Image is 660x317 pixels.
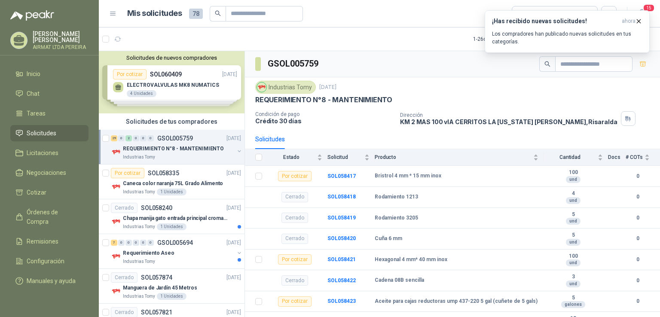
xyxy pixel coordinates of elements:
div: Cerrado [281,275,308,286]
img: Company Logo [257,82,266,92]
img: Company Logo [111,147,121,157]
div: und [566,280,581,287]
a: Inicio [10,66,89,82]
p: [DATE] [226,274,241,282]
span: Configuración [27,256,64,266]
span: Estado [267,154,315,160]
div: Cerrado [111,203,137,213]
a: SOL058419 [327,215,356,221]
span: Solicitud [327,154,363,160]
p: Dirección [400,112,617,118]
a: 29 0 2 0 0 0 GSOL005759[DATE] Company LogoREQUERIMIENTO N°8 - MANTENIMIENTOIndustrias Tomy [111,133,243,161]
a: Negociaciones [10,165,89,181]
div: 0 [133,135,139,141]
th: Solicitud [327,149,375,166]
span: 15 [643,4,655,12]
p: Industrias Tomy [123,258,155,265]
a: Tareas [10,105,89,122]
b: Bristrol 4 mm * 15 mm inox [375,173,441,180]
span: Tareas [27,109,46,118]
a: Chat [10,85,89,102]
img: Company Logo [111,251,121,262]
div: Industrias Tomy [255,81,316,94]
h1: Mis solicitudes [127,7,182,20]
p: SOL058335 [148,170,179,176]
div: Solicitudes [255,134,285,144]
span: Chat [27,89,40,98]
div: Cerrado [281,192,308,202]
p: [DATE] [226,239,241,247]
div: 0 [140,240,147,246]
b: Rodamiento 1213 [375,194,418,201]
p: Chapa manija gato entrada principal cromado mate llave de seguridad [123,214,230,223]
span: 78 [189,9,203,19]
p: Caneca color naranja 75L Grado Alimento [123,180,223,188]
p: Los compradores han publicado nuevas solicitudes en tus categorías. [492,30,642,46]
span: search [215,10,221,16]
h3: ¡Has recibido nuevas solicitudes! [492,18,618,25]
a: CerradoSOL057874[DATE] Company LogoManguera de Jardín 45 MetrosIndustrias Tomy1 Unidades [99,269,244,304]
p: SOL057874 [141,274,172,280]
a: Por cotizarSOL058335[DATE] Company LogoCaneca color naranja 75L Grado AlimentoIndustrias Tomy1 Un... [99,165,244,199]
p: Industrias Tomy [123,223,155,230]
p: [DATE] [319,83,336,91]
div: galones [561,301,585,308]
button: ¡Has recibido nuevas solicitudes!ahora Los compradores han publicado nuevas solicitudes en tus ca... [485,10,650,53]
b: 0 [626,235,650,243]
div: 0 [133,240,139,246]
div: 0 [147,135,154,141]
a: SOL058418 [327,194,356,200]
p: [DATE] [226,204,241,212]
div: Por cotizar [278,296,312,307]
a: Remisiones [10,233,89,250]
div: 29 [111,135,117,141]
b: 0 [626,297,650,305]
div: 2 [125,135,132,141]
span: Órdenes de Compra [27,207,80,226]
div: 1 Unidades [157,293,186,300]
p: [DATE] [226,134,241,143]
p: SOL058240 [141,205,172,211]
p: Condición de pago [255,111,393,117]
p: Manguera de Jardín 45 Metros [123,284,197,292]
p: Industrias Tomy [123,293,155,300]
b: 5 [544,232,603,239]
div: Solicitudes de tus compradores [99,113,244,130]
div: 0 [147,240,154,246]
img: Company Logo [111,286,121,296]
b: SOL058423 [327,298,356,304]
b: Hexagonal 4 mm* 40 mm inox [375,256,447,263]
div: und [566,197,581,204]
b: 0 [626,256,650,264]
a: SOL058421 [327,256,356,262]
h3: GSOL005759 [268,57,320,70]
span: Licitaciones [27,148,58,158]
a: Cotizar [10,184,89,201]
b: 5 [544,295,603,302]
b: 4 [544,190,603,197]
span: Solicitudes [27,128,56,138]
b: Cadena 08B sencilla [375,277,424,284]
p: [DATE] [226,308,241,317]
div: Por cotizar [278,171,312,181]
div: 0 [118,240,125,246]
img: Company Logo [111,182,121,192]
div: und [566,259,581,266]
p: Crédito 30 días [255,117,393,125]
a: 7 0 0 0 0 0 GSOL005694[DATE] Company LogoRequerimiento AseoIndustrias Tomy [111,238,243,265]
b: 0 [626,193,650,201]
b: Rodamiento 3205 [375,215,418,222]
b: Cuña 6 mm [375,235,402,242]
p: REQUERIMIENTO N°8 - MANTENIMIENTO [123,145,224,153]
b: 0 [626,172,650,180]
a: Manuales y ayuda [10,273,89,289]
div: 0 [140,135,147,141]
a: SOL058422 [327,277,356,283]
div: 1 Unidades [157,189,186,195]
div: Cerrado [281,234,308,244]
p: Industrias Tomy [123,154,155,161]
